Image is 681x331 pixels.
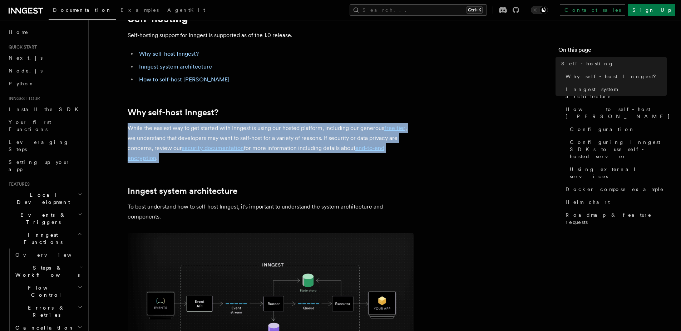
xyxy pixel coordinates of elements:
[6,231,77,246] span: Inngest Functions
[566,186,664,193] span: Docker compose example
[570,126,635,133] span: Configuration
[384,125,405,131] a: free tier
[6,211,78,226] span: Events & Triggers
[6,209,84,229] button: Events & Triggers
[6,44,37,50] span: Quick start
[566,211,667,226] span: Roadmap & feature requests
[566,106,670,120] span: How to self-host [PERSON_NAME]
[9,68,43,74] span: Node.js
[13,264,80,279] span: Steps & Workflows
[53,7,112,13] span: Documentation
[13,301,84,321] button: Errors & Retries
[6,103,84,116] a: Install the SDK
[563,196,667,209] a: Helm chart
[6,77,84,90] a: Python
[9,159,70,172] span: Setting up your app
[128,30,414,40] p: Self-hosting support for Inngest is supported as of the 1.0 release.
[566,73,661,80] span: Why self-host Inngest?
[128,186,237,196] a: Inngest system architecture
[167,7,205,13] span: AgentKit
[561,60,614,67] span: Self-hosting
[6,189,84,209] button: Local Development
[628,4,675,16] a: Sign Up
[116,2,163,19] a: Examples
[9,119,51,132] span: Your first Functions
[567,123,667,136] a: Configuration
[6,64,84,77] a: Node.js
[139,50,199,57] a: Why self-host Inngest?
[570,166,667,180] span: Using external services
[6,181,30,187] span: Features
[139,63,212,70] a: Inngest system architecture
[6,26,84,39] a: Home
[563,183,667,196] a: Docker compose example
[49,2,116,20] a: Documentation
[13,261,84,281] button: Steps & Workflows
[9,139,69,152] span: Leveraging Steps
[558,46,667,57] h4: On this page
[139,76,230,83] a: How to self-host [PERSON_NAME]
[163,2,209,19] a: AgentKit
[563,83,667,103] a: Inngest system architecture
[570,139,667,160] span: Configuring Inngest SDKs to use self-hosted server
[467,6,483,14] kbd: Ctrl+K
[128,107,218,117] a: Why self-host Inngest?
[6,229,84,249] button: Inngest Functions
[563,103,667,123] a: How to self-host [PERSON_NAME]
[6,116,84,136] a: Your first Functions
[182,145,244,151] a: security documentation
[9,81,35,86] span: Python
[13,304,78,319] span: Errors & Retries
[350,4,487,16] button: Search...Ctrl+K
[567,163,667,183] a: Using external services
[15,252,89,258] span: Overview
[6,96,40,101] span: Inngest tour
[563,70,667,83] a: Why self-host Inngest?
[13,281,84,301] button: Flow Control
[13,249,84,261] a: Overview
[13,284,78,299] span: Flow Control
[567,136,667,163] a: Configuring Inngest SDKs to use self-hosted server
[128,202,414,222] p: To best understand how to self-host Inngest, it's important to understand the system architecture...
[128,123,414,163] p: While the easiest way to get started with Inngest is using our hosted platform, including our gen...
[531,6,548,14] button: Toggle dark mode
[120,7,159,13] span: Examples
[566,86,667,100] span: Inngest system architecture
[9,55,43,61] span: Next.js
[558,57,667,70] a: Self-hosting
[9,29,29,36] span: Home
[6,51,84,64] a: Next.js
[563,209,667,229] a: Roadmap & feature requests
[560,4,625,16] a: Contact sales
[6,156,84,176] a: Setting up your app
[9,106,83,112] span: Install the SDK
[566,199,610,206] span: Helm chart
[6,136,84,156] a: Leveraging Steps
[6,191,78,206] span: Local Development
